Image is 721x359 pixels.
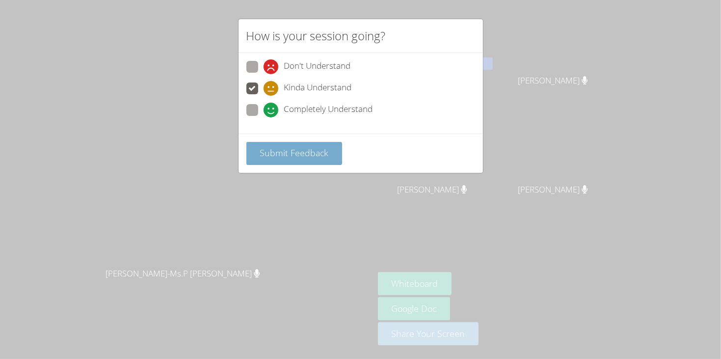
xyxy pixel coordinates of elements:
button: Submit Feedback [246,142,343,165]
span: Kinda Understand [284,81,352,96]
span: Don't Understand [284,59,351,74]
span: Completely Understand [284,103,373,117]
h2: How is your session going? [246,27,386,45]
span: Submit Feedback [260,147,328,159]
